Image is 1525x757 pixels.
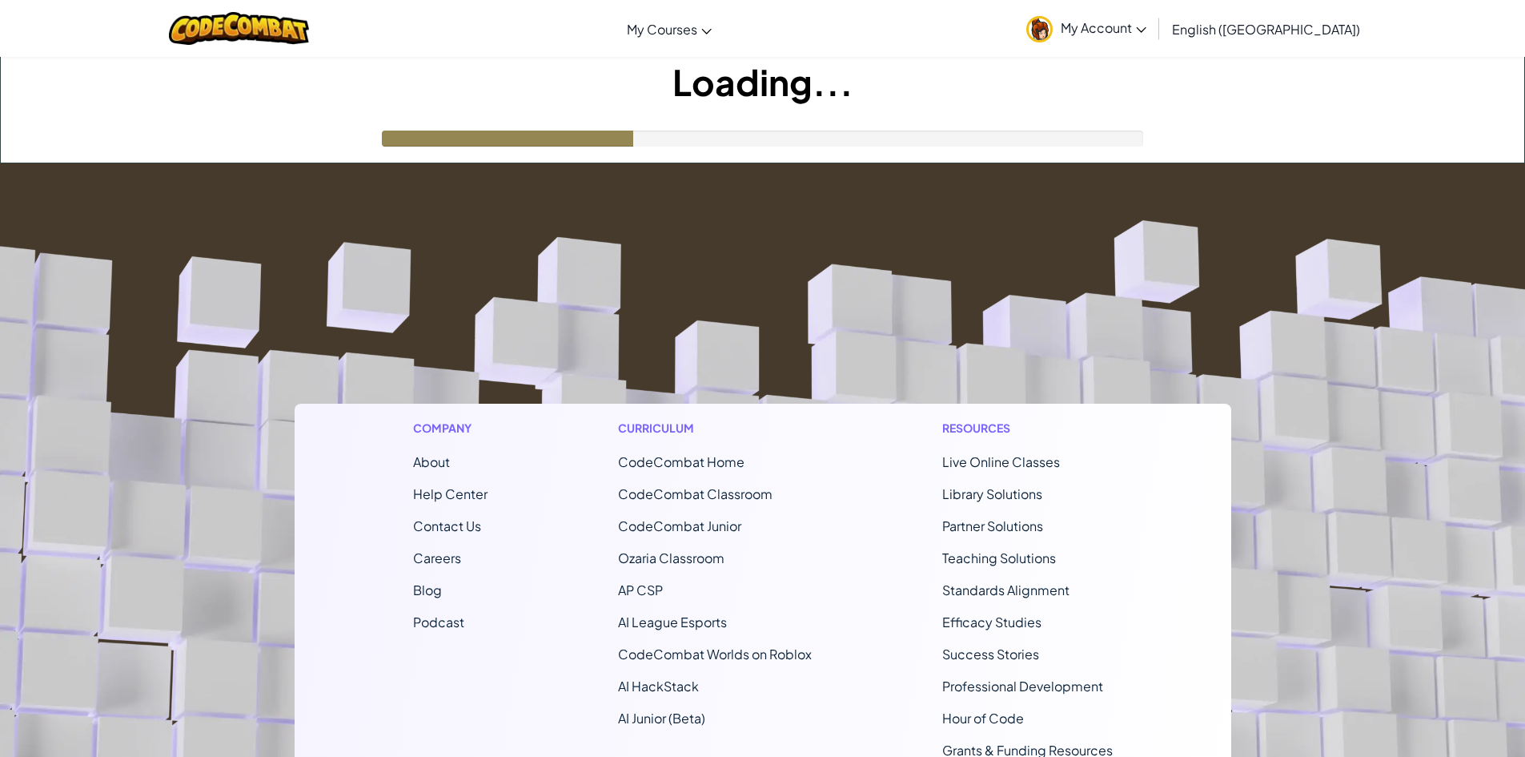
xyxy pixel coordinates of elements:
img: avatar [1026,16,1053,42]
h1: Resources [942,420,1113,437]
h1: Loading... [1,57,1524,107]
a: My Account [1018,3,1154,54]
h1: Curriculum [618,420,812,437]
a: Help Center [413,485,488,502]
a: Success Stories [942,646,1039,662]
a: Podcast [413,614,464,630]
a: Live Online Classes [942,453,1060,470]
a: English ([GEOGRAPHIC_DATA]) [1164,7,1368,50]
a: Blog [413,582,442,598]
a: Library Solutions [942,485,1042,502]
span: My Account [1061,19,1146,36]
a: CodeCombat Junior [618,517,741,534]
a: About [413,453,450,470]
a: AI HackStack [618,678,699,695]
a: Ozaria Classroom [618,550,724,566]
a: Professional Development [942,678,1103,695]
a: Teaching Solutions [942,550,1056,566]
a: Efficacy Studies [942,614,1041,630]
span: CodeCombat Home [618,453,744,470]
a: CodeCombat Worlds on Roblox [618,646,812,662]
a: CodeCombat Classroom [618,485,773,502]
span: Contact Us [413,517,481,534]
a: My Courses [619,7,720,50]
a: AI League Esports [618,614,727,630]
a: Standards Alignment [942,582,1070,598]
h1: Company [413,420,488,437]
a: Careers [413,550,461,566]
a: Hour of Code [942,710,1024,727]
img: CodeCombat logo [169,12,309,45]
a: Partner Solutions [942,517,1043,534]
a: AI Junior (Beta) [618,710,705,727]
span: English ([GEOGRAPHIC_DATA]) [1172,21,1360,38]
span: My Courses [627,21,697,38]
a: AP CSP [618,582,663,598]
